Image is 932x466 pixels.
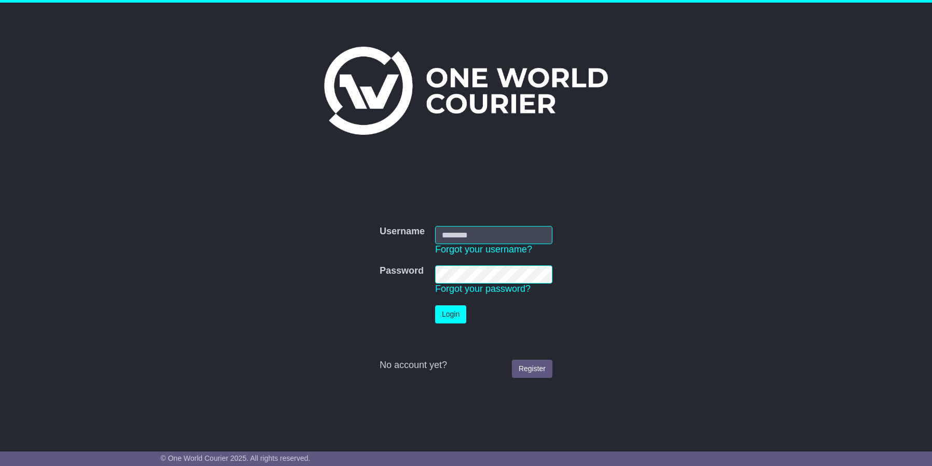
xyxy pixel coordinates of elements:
span: © One World Courier 2025. All rights reserved. [161,454,311,462]
a: Forgot your username? [435,244,532,255]
div: No account yet? [380,360,552,371]
label: Username [380,226,425,237]
a: Register [512,360,552,378]
a: Forgot your password? [435,284,531,294]
label: Password [380,265,424,277]
button: Login [435,305,466,323]
img: One World [324,47,607,135]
